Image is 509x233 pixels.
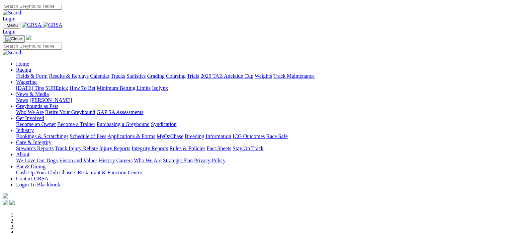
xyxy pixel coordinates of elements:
a: We Love Our Dogs [16,158,58,163]
a: About [16,152,29,157]
a: Applications & Forms [107,133,155,139]
img: Close [5,36,22,42]
a: Vision and Values [59,158,97,163]
a: Stay On Track [233,145,263,151]
input: Search [3,3,62,10]
a: Careers [116,158,133,163]
img: GRSA [43,22,63,28]
a: Injury Reports [99,145,130,151]
a: Calendar [90,73,109,79]
a: Race Safe [266,133,287,139]
a: GAP SA Assessments [97,109,144,115]
button: Toggle navigation [3,35,25,43]
img: facebook.svg [3,200,8,205]
a: Syndication [151,121,176,127]
a: Who We Are [134,158,162,163]
a: Stewards Reports [16,145,54,151]
a: Privacy Policy [194,158,226,163]
img: Search [3,10,23,16]
div: Care & Integrity [16,145,506,152]
a: Rules & Policies [169,145,205,151]
div: Bar & Dining [16,170,506,176]
a: Purchasing a Greyhound [97,121,150,127]
a: Login [3,16,15,21]
a: Contact GRSA [16,176,48,181]
span: Menu [7,23,18,28]
a: Login [3,29,15,35]
a: Results & Replays [49,73,89,79]
a: Isolynx [152,85,168,91]
a: Schedule of Fees [70,133,106,139]
a: Track Maintenance [273,73,315,79]
div: About [16,158,506,164]
a: Retire Your Greyhound [45,109,95,115]
a: ICG Outcomes [233,133,265,139]
a: Integrity Reports [132,145,168,151]
a: SUREpick [45,85,68,91]
a: Tracks [111,73,125,79]
a: Care & Integrity [16,139,52,145]
a: Home [16,61,29,67]
a: Weights [255,73,272,79]
a: History [99,158,115,163]
div: Industry [16,133,506,139]
a: Coursing [166,73,186,79]
a: Who We Are [16,109,44,115]
a: Login To Blackbook [16,182,60,187]
a: Strategic Plan [163,158,193,163]
img: GRSA [22,22,41,28]
a: Fields & Form [16,73,48,79]
a: [PERSON_NAME] [29,97,72,103]
a: Track Injury Rebate [55,145,98,151]
a: Trials [187,73,199,79]
a: MyOzChase [157,133,183,139]
a: Industry [16,127,34,133]
img: Search [3,50,23,56]
a: How To Bet [70,85,96,91]
a: 2025 TAB Adelaide Cup [200,73,253,79]
a: Breeding Information [185,133,231,139]
div: Greyhounds as Pets [16,109,506,115]
a: Bar & Dining [16,164,46,169]
a: Racing [16,67,31,73]
div: Wagering [16,85,506,91]
a: Cash Up Your Club [16,170,58,175]
input: Search [3,43,62,50]
div: Racing [16,73,506,79]
div: News & Media [16,97,506,103]
a: [DATE] Tips [16,85,44,91]
img: logo-grsa-white.png [26,35,31,40]
a: Bookings & Scratchings [16,133,68,139]
div: Get Involved [16,121,506,127]
a: News [16,97,28,103]
a: News & Media [16,91,49,97]
a: Wagering [16,79,37,85]
a: Minimum Betting Limits [97,85,151,91]
button: Toggle navigation [3,22,20,29]
a: Chasers Restaurant & Function Centre [59,170,142,175]
a: Become a Trainer [57,121,95,127]
a: Get Involved [16,115,44,121]
a: Fact Sheets [207,145,231,151]
a: Statistics [126,73,146,79]
a: Greyhounds as Pets [16,103,58,109]
img: logo-grsa-white.png [3,193,8,198]
img: twitter.svg [9,200,15,205]
a: Grading [147,73,165,79]
a: Become an Owner [16,121,56,127]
